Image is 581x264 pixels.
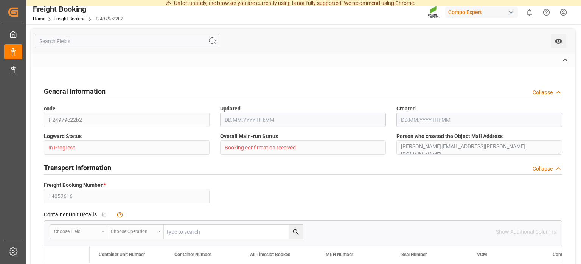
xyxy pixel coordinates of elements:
button: open menu [551,34,566,48]
div: Collapse [533,165,553,173]
button: show 0 new notifications [521,4,538,21]
h2: General Information [44,86,106,96]
img: Screenshot%202023-09-29%20at%2010.02.21.png_1712312052.png [428,6,440,19]
span: Logward Status [44,132,82,140]
span: VGM [477,252,487,257]
div: Compo Expert [445,7,518,18]
input: DD.MM.YYYY HH:MM [220,113,386,127]
span: code [44,105,56,113]
a: Freight Booking [54,16,86,22]
button: Compo Expert [445,5,521,19]
div: Freight Booking [33,3,123,15]
button: open menu [107,225,164,239]
span: MRN Number [326,252,353,257]
span: Seal Number [401,252,427,257]
span: Updated [220,105,241,113]
button: Help Center [538,4,555,21]
a: Home [33,16,45,22]
span: Freight Booking Number [44,181,106,189]
span: Container Unit Details [44,211,97,219]
span: Container Unit Number [99,252,145,257]
button: search button [289,225,303,239]
span: Created [396,105,416,113]
h2: Transport Information [44,163,111,173]
span: Person who created the Object Mail Address [396,132,503,140]
button: open menu [50,225,107,239]
input: Search Fields [35,34,219,48]
div: Choose field [54,226,99,235]
input: Type to search [164,225,303,239]
span: Overall Main-run Status [220,132,278,140]
input: DD.MM.YYYY HH:MM [396,113,562,127]
div: Collapse [533,89,553,96]
div: Choose Operation [111,226,155,235]
span: Container Number [174,252,211,257]
span: All Timeslot Booked [250,252,290,257]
